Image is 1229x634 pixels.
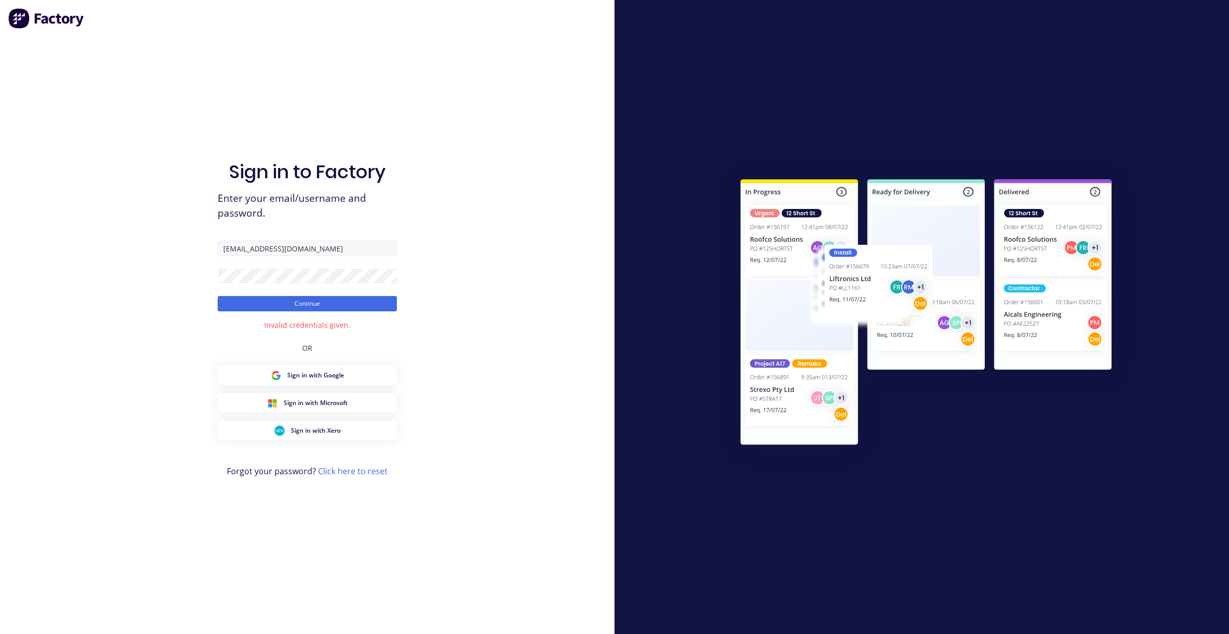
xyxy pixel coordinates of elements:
[264,320,350,330] div: Invalid credentials given.
[271,370,281,381] img: Google Sign in
[267,398,278,408] img: Microsoft Sign in
[218,366,397,385] button: Google Sign inSign in with Google
[718,159,1134,469] img: Sign in
[218,393,397,413] button: Microsoft Sign inSign in with Microsoft
[218,296,397,311] button: Continue
[287,371,344,380] span: Sign in with Google
[229,161,386,183] h1: Sign in to Factory
[302,330,312,366] div: OR
[218,421,397,440] button: Xero Sign inSign in with Xero
[218,241,397,256] input: Email/Username
[318,466,388,477] a: Click here to reset
[218,191,397,221] span: Enter your email/username and password.
[8,8,85,29] img: Factory
[227,465,388,477] span: Forgot your password?
[274,426,285,436] img: Xero Sign in
[291,426,341,435] span: Sign in with Xero
[284,398,348,408] span: Sign in with Microsoft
